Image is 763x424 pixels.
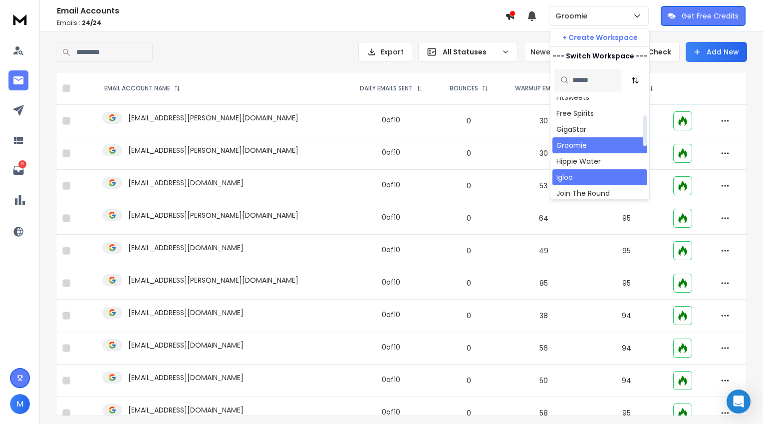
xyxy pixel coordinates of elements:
[450,84,478,92] p: BOUNCES
[501,202,586,235] td: 64
[515,84,562,92] p: WARMUP EMAILS
[443,376,495,386] p: 0
[10,394,30,414] button: M
[556,172,573,182] div: Igloo
[556,140,587,150] div: Groomie
[382,375,400,385] div: 0 of 10
[382,212,400,222] div: 0 of 10
[360,84,413,92] p: DAILY EMAILS SENT
[501,365,586,397] td: 50
[382,407,400,417] div: 0 of 10
[682,11,739,21] p: Get Free Credits
[586,202,667,235] td: 95
[82,18,101,27] span: 24 / 24
[586,235,667,267] td: 95
[443,148,495,158] p: 0
[586,365,667,397] td: 94
[524,42,589,62] button: Newest
[443,408,495,418] p: 0
[128,373,244,383] p: [EMAIL_ADDRESS][DOMAIN_NAME]
[382,310,400,320] div: 0 of 10
[443,116,495,126] p: 0
[382,277,400,287] div: 0 of 10
[128,243,244,253] p: [EMAIL_ADDRESS][DOMAIN_NAME]
[128,178,244,188] p: [EMAIL_ADDRESS][DOMAIN_NAME]
[10,10,30,28] img: logo
[562,32,638,42] p: + Create Workspace
[556,92,589,102] div: FitSweets
[128,275,298,285] p: [EMAIL_ADDRESS][PERSON_NAME][DOMAIN_NAME]
[443,278,495,288] p: 0
[443,181,495,191] p: 0
[550,28,649,46] button: + Create Workspace
[686,42,747,62] button: Add New
[382,115,400,125] div: 0 of 10
[443,311,495,321] p: 0
[556,124,586,134] div: GigaStar
[382,245,400,255] div: 0 of 10
[501,235,586,267] td: 49
[382,342,400,352] div: 0 of 10
[104,84,180,92] div: EMAIL ACCOUNT NAME
[128,308,244,318] p: [EMAIL_ADDRESS][DOMAIN_NAME]
[586,267,667,300] td: 95
[586,300,667,332] td: 94
[501,170,586,202] td: 53
[8,160,28,180] a: 9
[382,147,400,157] div: 0 of 10
[661,6,746,26] button: Get Free Credits
[128,210,298,220] p: [EMAIL_ADDRESS][PERSON_NAME][DOMAIN_NAME]
[57,5,505,17] h1: Email Accounts
[501,105,586,137] td: 30
[443,47,498,57] p: All Statuses
[501,332,586,365] td: 56
[128,113,298,123] p: [EMAIL_ADDRESS][PERSON_NAME][DOMAIN_NAME]
[358,42,412,62] button: Export
[586,332,667,365] td: 94
[501,137,586,170] td: 30
[501,300,586,332] td: 38
[382,180,400,190] div: 0 of 10
[501,267,586,300] td: 85
[727,390,751,414] div: Open Intercom Messenger
[625,70,645,90] button: Sort by Sort A-Z
[128,145,298,155] p: [EMAIL_ADDRESS][PERSON_NAME][DOMAIN_NAME]
[128,405,244,415] p: [EMAIL_ADDRESS][DOMAIN_NAME]
[556,108,594,118] div: Free Spirits
[443,213,495,223] p: 0
[556,156,601,166] div: Hippie Water
[57,19,505,27] p: Emails :
[556,188,610,198] div: Join The Round
[443,343,495,353] p: 0
[128,340,244,350] p: [EMAIL_ADDRESS][DOMAIN_NAME]
[443,246,495,256] p: 0
[555,11,591,21] p: Groomie
[18,160,26,168] p: 9
[552,51,648,61] p: --- Switch Workspace ---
